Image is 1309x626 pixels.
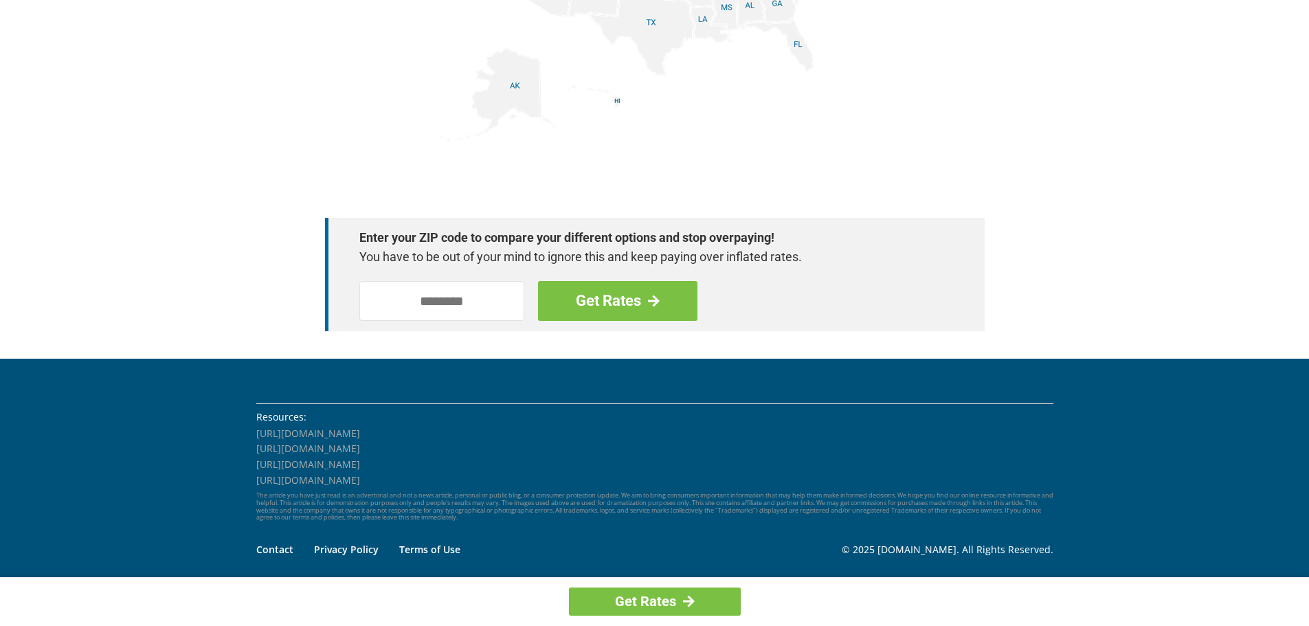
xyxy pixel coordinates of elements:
a: Get Rates [569,588,741,616]
p: You have to be out of your mind to ignore this and keep paying over inflated rates. [359,247,937,267]
a: Contact [256,543,293,556]
a: Terms of Use [399,543,460,556]
p: © 2025 [DOMAIN_NAME]. All Rights Reserved. [842,542,1053,557]
a: [URL][DOMAIN_NAME] [256,427,360,440]
a: [URL][DOMAIN_NAME] [256,473,360,487]
p: The article you have just read is an advertorial and not a news article, personal or public blog,... [256,492,1053,522]
strong: Enter your ZIP code to compare your different options and stop overpaying! [359,228,937,247]
a: Get Rates [538,281,697,321]
a: [URL][DOMAIN_NAME] [256,458,360,471]
a: Privacy Policy [314,543,379,556]
li: Resources: [256,410,1053,425]
a: [URL][DOMAIN_NAME] [256,442,360,455]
